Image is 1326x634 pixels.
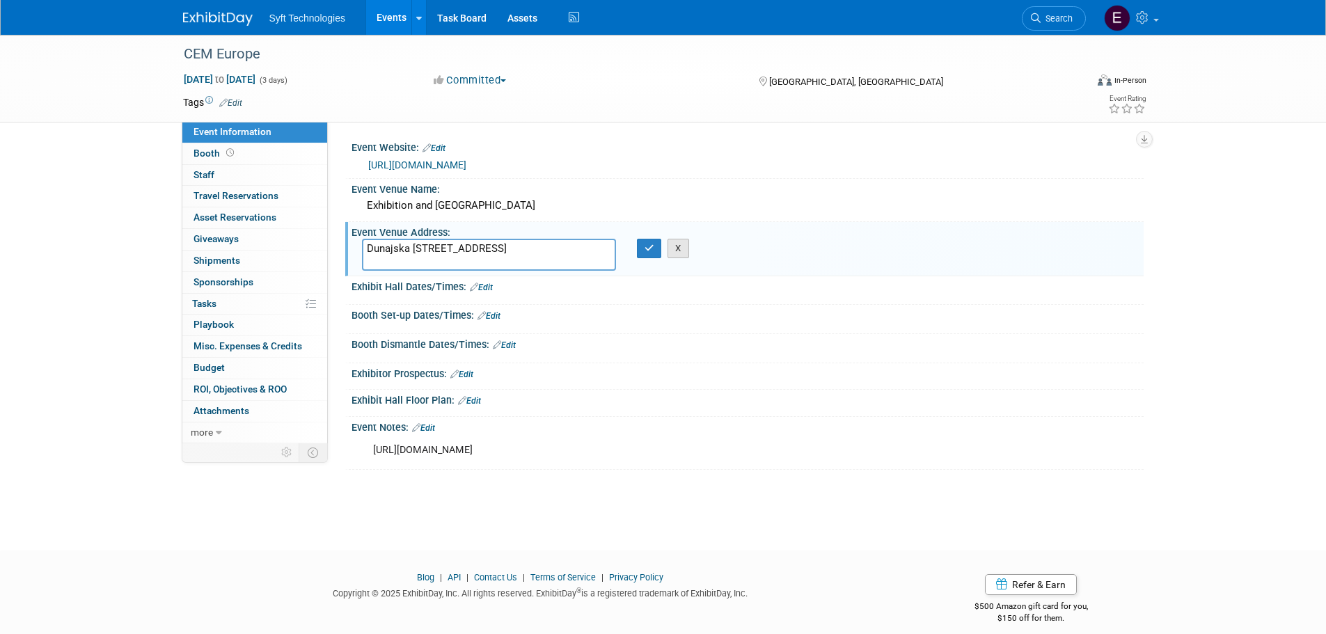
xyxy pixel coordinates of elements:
[194,255,240,266] span: Shipments
[182,272,327,293] a: Sponsorships
[423,143,445,153] a: Edit
[352,276,1144,294] div: Exhibit Hall Dates/Times:
[463,572,472,583] span: |
[194,169,214,180] span: Staff
[352,137,1144,155] div: Event Website:
[182,379,327,400] a: ROI, Objectives & ROO
[219,98,242,108] a: Edit
[429,73,512,88] button: Committed
[275,443,299,461] td: Personalize Event Tab Strip
[194,362,225,373] span: Budget
[448,572,461,583] a: API
[182,422,327,443] a: more
[183,95,242,109] td: Tags
[1108,95,1146,102] div: Event Rating
[352,417,1144,435] div: Event Notes:
[182,315,327,335] a: Playbook
[458,396,481,406] a: Edit
[352,179,1144,196] div: Event Venue Name:
[194,383,287,395] span: ROI, Objectives & ROO
[436,572,445,583] span: |
[182,122,327,143] a: Event Information
[258,76,287,85] span: (3 days)
[194,233,239,244] span: Giveaways
[352,305,1144,323] div: Booth Set-up Dates/Times:
[450,370,473,379] a: Edit
[474,572,517,583] a: Contact Us
[182,229,327,250] a: Giveaways
[417,572,434,583] a: Blog
[919,592,1144,624] div: $500 Amazon gift card for you,
[519,572,528,583] span: |
[269,13,345,24] span: Syft Technologies
[182,251,327,271] a: Shipments
[194,319,234,330] span: Playbook
[363,436,990,464] div: [URL][DOMAIN_NAME]
[609,572,663,583] a: Privacy Policy
[598,572,607,583] span: |
[179,42,1065,67] div: CEM Europe
[182,336,327,357] a: Misc. Expenses & Credits
[182,294,327,315] a: Tasks
[576,587,581,594] sup: ®
[985,574,1077,595] a: Refer & Earn
[352,334,1144,352] div: Booth Dismantle Dates/Times:
[183,73,256,86] span: [DATE] [DATE]
[1098,74,1112,86] img: Format-Inperson.png
[1022,6,1086,31] a: Search
[194,148,237,159] span: Booth
[1041,13,1073,24] span: Search
[470,283,493,292] a: Edit
[1114,75,1146,86] div: In-Person
[223,148,237,158] span: Booth not reserved yet
[362,195,1133,216] div: Exhibition and [GEOGRAPHIC_DATA]
[182,186,327,207] a: Travel Reservations
[191,427,213,438] span: more
[352,363,1144,381] div: Exhibitor Prospectus:
[352,222,1144,239] div: Event Venue Address:
[352,390,1144,408] div: Exhibit Hall Floor Plan:
[1004,72,1147,93] div: Event Format
[194,126,271,137] span: Event Information
[194,190,278,201] span: Travel Reservations
[183,12,253,26] img: ExhibitDay
[769,77,943,87] span: [GEOGRAPHIC_DATA], [GEOGRAPHIC_DATA]
[368,159,466,171] a: [URL][DOMAIN_NAME]
[182,165,327,186] a: Staff
[1104,5,1130,31] img: Emma Chachere
[183,584,899,600] div: Copyright © 2025 ExhibitDay, Inc. All rights reserved. ExhibitDay is a registered trademark of Ex...
[194,405,249,416] span: Attachments
[182,358,327,379] a: Budget
[412,423,435,433] a: Edit
[194,212,276,223] span: Asset Reservations
[299,443,327,461] td: Toggle Event Tabs
[182,207,327,228] a: Asset Reservations
[493,340,516,350] a: Edit
[213,74,226,85] span: to
[194,276,253,287] span: Sponsorships
[194,340,302,351] span: Misc. Expenses & Credits
[182,401,327,422] a: Attachments
[530,572,596,583] a: Terms of Service
[477,311,500,321] a: Edit
[668,239,689,258] button: X
[182,143,327,164] a: Booth
[192,298,216,309] span: Tasks
[919,612,1144,624] div: $150 off for them.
